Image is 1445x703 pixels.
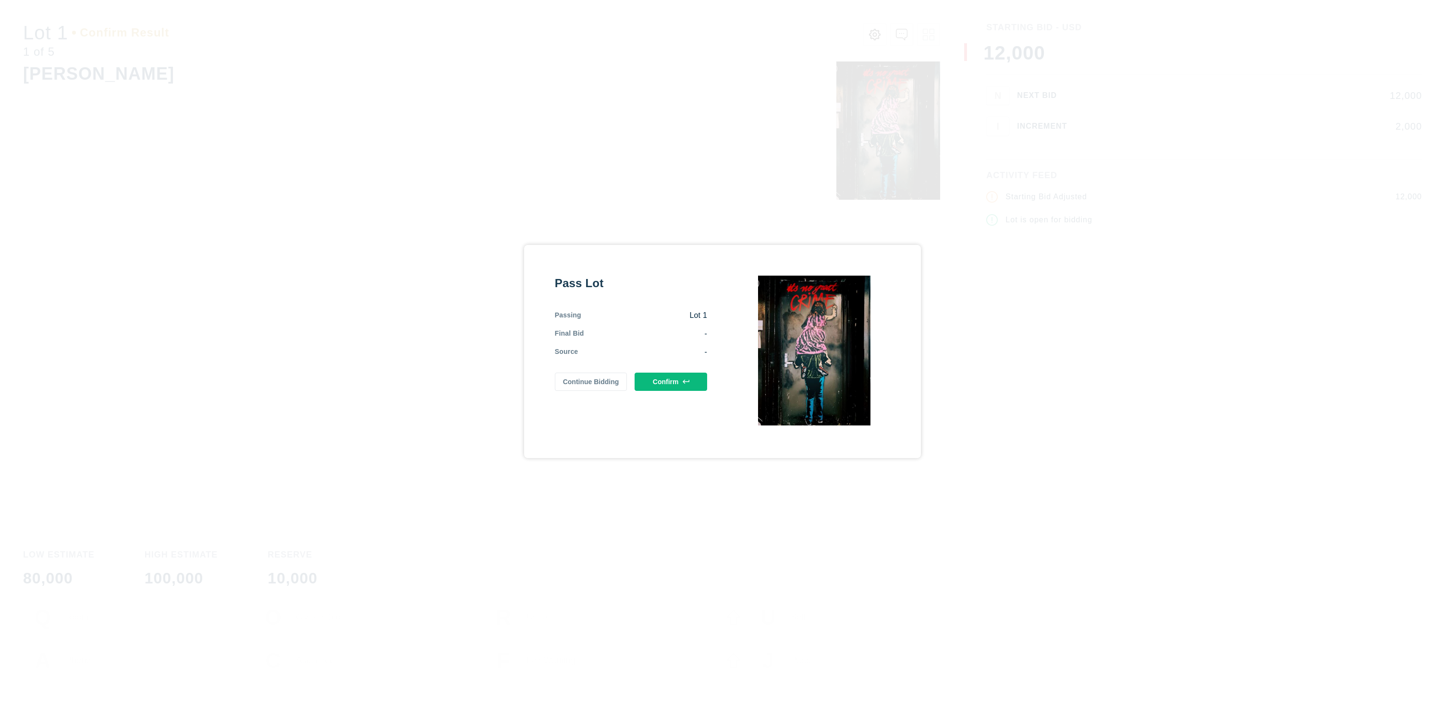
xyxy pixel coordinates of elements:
[555,276,707,291] div: Pass Lot
[555,373,627,391] button: Continue Bidding
[584,328,707,339] div: -
[581,310,707,321] div: Lot 1
[555,310,581,321] div: Passing
[578,347,707,357] div: -
[555,328,584,339] div: Final Bid
[635,373,707,391] button: Confirm
[555,347,578,357] div: Source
